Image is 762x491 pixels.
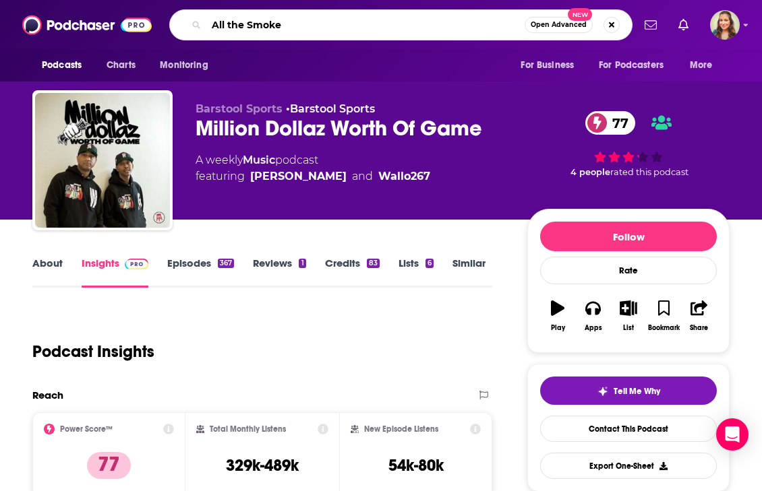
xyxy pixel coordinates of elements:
div: Bookmark [648,324,680,332]
span: For Business [521,56,574,75]
a: Wallo267 [378,168,430,185]
a: Contact This Podcast [540,416,717,442]
div: List [623,324,634,332]
button: open menu [32,53,99,78]
p: 77 [87,452,131,479]
a: Lists6 [399,257,434,288]
div: 6 [426,259,434,268]
a: Similar [452,257,486,288]
h2: New Episode Listens [364,424,438,434]
h2: Power Score™ [60,424,113,434]
div: Apps [585,324,602,332]
h2: Reach [32,389,63,401]
span: Barstool Sports [196,102,283,115]
button: Follow [540,222,717,251]
h1: Podcast Insights [32,341,154,362]
img: User Profile [710,10,740,40]
div: 83 [367,259,380,268]
button: tell me why sparkleTell Me Why [540,377,717,405]
a: InsightsPodchaser Pro [82,257,148,288]
a: Episodes367 [167,257,234,288]
h3: 329k-489k [226,455,299,476]
button: open menu [150,53,225,78]
button: Share [682,292,717,340]
span: More [690,56,713,75]
div: A weekly podcast [196,152,430,185]
span: Podcasts [42,56,82,75]
div: Rate [540,257,717,284]
img: tell me why sparkle [597,386,608,397]
h3: 54k-80k [388,455,444,476]
button: open menu [590,53,683,78]
a: Barstool Sports [290,102,375,115]
span: rated this podcast [610,167,688,177]
a: 77 [585,111,635,135]
button: List [611,292,646,340]
span: Open Advanced [531,22,587,28]
div: Share [690,324,708,332]
h2: Total Monthly Listens [210,424,286,434]
div: 367 [218,259,234,268]
span: featuring [196,168,430,185]
span: Monitoring [160,56,208,75]
div: Play [551,324,565,332]
a: Reviews1 [253,257,305,288]
div: Open Intercom Messenger [716,418,749,451]
button: open menu [680,53,730,78]
a: Charts [98,53,144,78]
a: Gillie Da King [250,168,347,185]
img: Podchaser Pro [125,259,148,269]
input: Search podcasts, credits, & more... [206,14,525,36]
span: New [568,8,592,21]
span: • [286,102,375,115]
button: Show profile menu [710,10,740,40]
a: Show notifications dropdown [673,13,694,36]
a: Show notifications dropdown [639,13,662,36]
div: 77 4 peoplerated this podcast [527,102,730,186]
img: Million Dollaz Worth Of Game [35,93,170,228]
span: and [352,168,373,185]
button: Bookmark [646,292,681,340]
div: 1 [299,259,305,268]
button: open menu [511,53,591,78]
img: Podchaser - Follow, Share and Rate Podcasts [22,12,152,38]
span: For Podcasters [599,56,664,75]
span: Tell Me Why [614,386,660,397]
button: Apps [575,292,610,340]
span: 77 [599,111,635,135]
span: 4 people [570,167,610,177]
div: Search podcasts, credits, & more... [169,9,633,40]
span: Charts [107,56,136,75]
button: Export One-Sheet [540,453,717,479]
a: About [32,257,63,288]
a: Music [243,154,275,166]
span: Logged in as adriana.guzman [710,10,740,40]
button: Open AdvancedNew [525,17,593,33]
a: Credits83 [325,257,380,288]
button: Play [540,292,575,340]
